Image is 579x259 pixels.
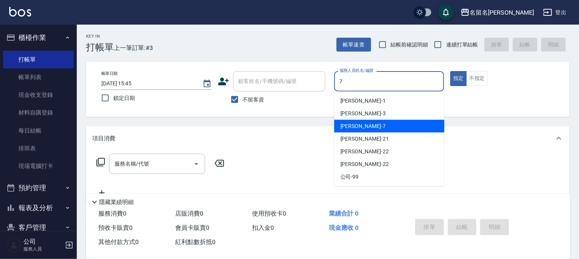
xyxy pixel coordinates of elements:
[540,5,570,20] button: 登出
[101,71,118,76] label: 帳單日期
[243,96,264,104] span: 不留客資
[6,237,22,253] img: Person
[3,139,74,157] a: 排班表
[337,38,371,52] button: 帳單速查
[340,97,386,105] span: [PERSON_NAME] -1
[450,71,467,86] button: 指定
[175,210,203,217] span: 店販消費 0
[198,75,216,93] button: Choose date, selected date is 2025-10-04
[340,122,386,130] span: [PERSON_NAME] -7
[3,68,74,86] a: 帳單列表
[438,5,454,20] button: save
[175,238,216,246] span: 紅利點數折抵 0
[3,178,74,198] button: 預約管理
[86,126,570,151] div: 項目消費
[3,198,74,218] button: 報表及分析
[458,5,537,20] button: 名留名[PERSON_NAME]
[3,28,74,48] button: 櫃檯作業
[3,157,74,175] a: 現場電腦打卡
[252,224,274,231] span: 扣入金 0
[113,94,135,102] span: 鎖定日期
[466,71,488,86] button: 不指定
[391,41,428,49] span: 結帳前確認明細
[329,224,358,231] span: 現金應收 0
[446,41,478,49] span: 連續打單結帳
[175,224,209,231] span: 會員卡販賣 0
[23,246,63,252] p: 服務人員
[3,217,74,237] button: 客戶管理
[9,7,31,17] img: Logo
[99,198,134,206] p: 隱藏業績明細
[86,42,114,53] h3: 打帳單
[340,68,373,73] label: 服務人員姓名/編號
[98,210,126,217] span: 服務消費 0
[340,110,386,118] span: [PERSON_NAME] -3
[3,104,74,121] a: 材料自購登錄
[101,77,195,90] input: YYYY/MM/DD hh:mm
[470,8,534,17] div: 名留名[PERSON_NAME]
[340,135,389,143] span: [PERSON_NAME] -21
[252,210,286,217] span: 使用預收卡 0
[190,158,202,170] button: Open
[3,86,74,104] a: 現金收支登錄
[329,210,358,217] span: 業績合計 0
[23,238,63,246] h5: 公司
[98,224,133,231] span: 預收卡販賣 0
[98,238,139,246] span: 其他付款方式 0
[3,122,74,139] a: 每日結帳
[114,43,153,53] span: 上一筆訂單:#3
[92,134,115,143] p: 項目消費
[3,51,74,68] a: 打帳單
[340,160,389,168] span: [PERSON_NAME] -22
[340,173,359,181] span: 公司 -99
[86,34,114,39] h2: Key In
[340,148,389,156] span: [PERSON_NAME] -22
